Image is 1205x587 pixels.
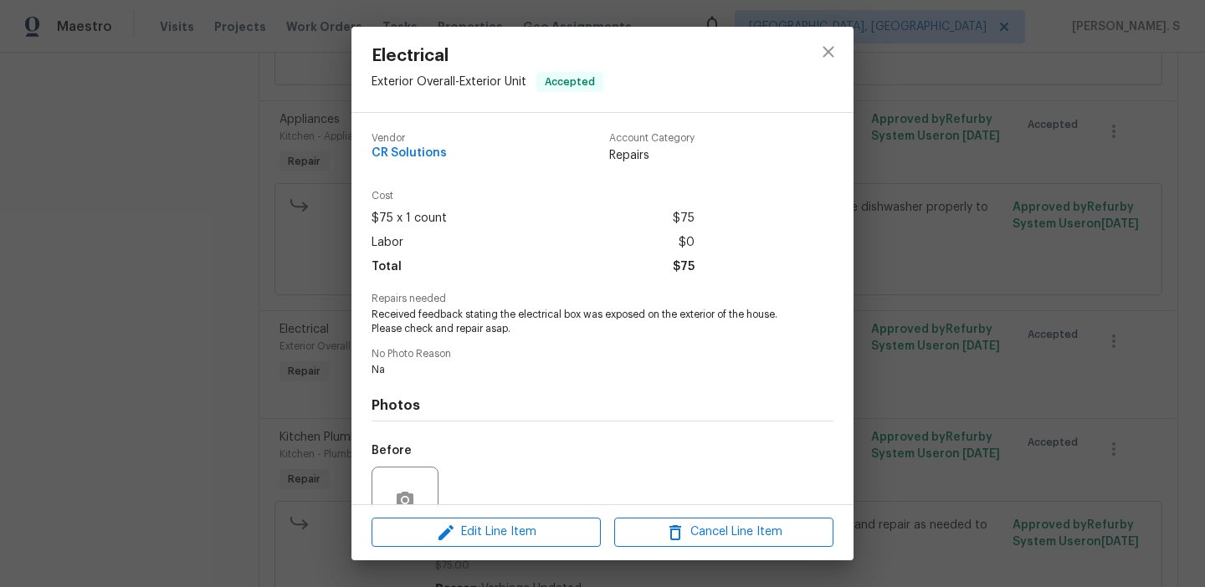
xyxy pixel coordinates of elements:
[614,518,833,547] button: Cancel Line Item
[538,74,602,90] span: Accepted
[673,255,695,279] span: $75
[679,231,695,255] span: $0
[609,147,695,164] span: Repairs
[372,349,833,360] span: No Photo Reason
[372,133,447,144] span: Vendor
[372,255,402,279] span: Total
[372,191,695,202] span: Cost
[372,445,412,457] h5: Before
[619,522,828,543] span: Cancel Line Item
[372,207,447,231] span: $75 x 1 count
[377,522,596,543] span: Edit Line Item
[372,76,526,88] span: Exterior Overall - Exterior Unit
[372,363,787,377] span: Na
[372,231,403,255] span: Labor
[673,207,695,231] span: $75
[372,293,833,304] span: Repairs needed
[609,133,695,144] span: Account Category
[808,32,849,72] button: close
[372,397,833,414] h4: Photos
[372,47,603,65] span: Electrical
[372,147,447,160] span: CR Solutions
[372,308,787,336] span: Received feedback stating the electrical box was exposed on the exterior of the house. Please che...
[372,518,601,547] button: Edit Line Item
